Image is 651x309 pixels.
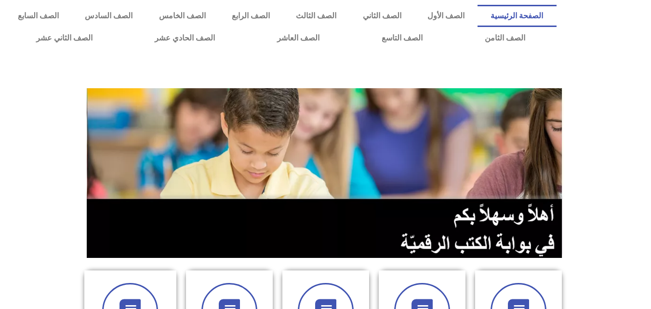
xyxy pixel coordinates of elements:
[350,5,414,27] a: الصف الثاني
[414,5,478,27] a: الصف الأول
[72,5,146,27] a: الصف السادس
[5,27,123,49] a: الصف الثاني عشر
[283,5,349,27] a: الصف الثالث
[219,5,283,27] a: الصف الرابع
[123,27,246,49] a: الصف الحادي عشر
[453,27,556,49] a: الصف الثامن
[146,5,219,27] a: الصف الخامس
[350,27,453,49] a: الصف التاسع
[478,5,556,27] a: الصفحة الرئيسية
[5,5,72,27] a: الصف السابع
[246,27,350,49] a: الصف العاشر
